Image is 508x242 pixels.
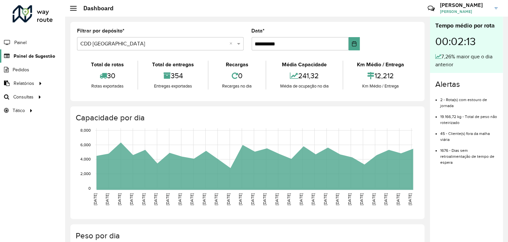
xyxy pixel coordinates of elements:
text: [DATE] [93,193,97,205]
text: [DATE] [238,193,243,205]
text: [DATE] [202,193,206,205]
div: 00:02:13 [435,30,498,53]
a: Contato Rápido [424,1,438,16]
span: Consultas [13,93,34,100]
h4: Peso por dia [76,231,418,241]
text: 6,000 [80,143,91,147]
h3: [PERSON_NAME] [440,2,490,8]
text: [DATE] [129,193,133,205]
h2: Dashboard [77,5,114,12]
text: [DATE] [190,193,194,205]
text: [DATE] [275,193,279,205]
text: [DATE] [262,193,267,205]
text: [DATE] [287,193,291,205]
div: Média Capacidade [268,61,341,69]
span: [PERSON_NAME] [440,9,490,15]
div: 30 [79,69,136,83]
span: Pedidos [13,66,29,73]
div: Km Médio / Entrega [345,61,416,69]
li: 2 - Rota(s) com estouro de jornada [440,92,498,109]
div: Recargas no dia [210,83,264,90]
text: [DATE] [141,193,146,205]
li: 45 - Cliente(s) fora da malha viária [440,126,498,143]
text: [DATE] [117,193,122,205]
text: [DATE] [372,193,376,205]
text: [DATE] [347,193,352,205]
div: 12,212 [345,69,416,83]
text: [DATE] [311,193,315,205]
text: [DATE] [226,193,230,205]
div: 241,32 [268,69,341,83]
div: 7,26% maior que o dia anterior [435,53,498,69]
div: Entregas exportadas [140,83,206,90]
text: [DATE] [153,193,158,205]
div: Total de rotas [79,61,136,69]
li: 1676 - Dias sem retroalimentação de tempo de espera [440,143,498,165]
button: Choose Date [349,37,360,50]
text: [DATE] [299,193,303,205]
div: Média de ocupação no dia [268,83,341,90]
div: 354 [140,69,206,83]
div: 0 [210,69,264,83]
label: Data [252,27,265,35]
text: [DATE] [250,193,255,205]
text: [DATE] [166,193,170,205]
span: Relatórios [14,80,34,87]
div: Km Médio / Entrega [345,83,416,90]
text: 0 [88,186,91,190]
text: [DATE] [178,193,182,205]
text: 8,000 [80,128,91,133]
text: [DATE] [359,193,364,205]
text: [DATE] [396,193,400,205]
text: [DATE] [214,193,218,205]
span: Clear all [230,40,235,48]
div: Rotas exportadas [79,83,136,90]
h4: Alertas [435,80,498,89]
text: [DATE] [323,193,327,205]
text: [DATE] [408,193,412,205]
text: [DATE] [383,193,388,205]
div: Tempo médio por rota [435,21,498,30]
span: Painel de Sugestão [14,53,55,60]
div: Recargas [210,61,264,69]
text: 2,000 [80,171,91,176]
text: [DATE] [105,193,109,205]
label: Filtrar por depósito [77,27,125,35]
div: Total de entregas [140,61,206,69]
h4: Capacidade por dia [76,113,418,123]
text: 4,000 [80,157,91,161]
text: [DATE] [335,193,339,205]
li: 19.166,72 kg - Total de peso não roteirizado [440,109,498,126]
span: Painel [14,39,27,46]
span: Tático [13,107,25,114]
